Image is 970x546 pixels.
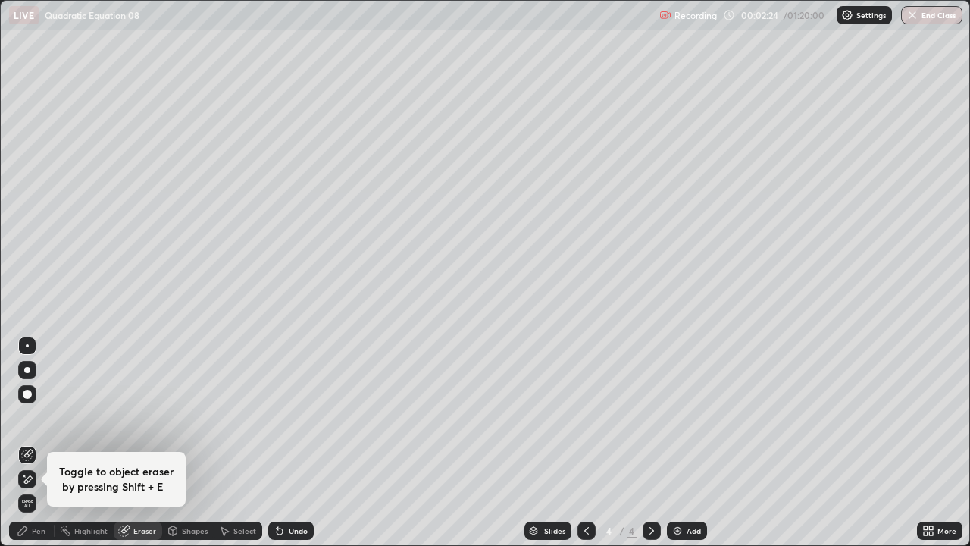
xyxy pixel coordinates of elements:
img: recording.375f2c34.svg [659,9,671,21]
img: class-settings-icons [841,9,853,21]
div: Undo [289,527,308,535]
div: 4 [627,524,637,538]
div: Select [233,527,256,535]
h4: Toggle to object eraser by pressing Shift + E [59,464,174,494]
div: Pen [32,527,45,535]
img: add-slide-button [671,525,684,537]
img: end-class-cross [906,9,918,21]
div: Slides [544,527,565,535]
p: Recording [674,10,717,21]
p: Settings [856,11,886,19]
div: 4 [602,526,617,535]
div: / [620,526,624,535]
p: Quadratic Equation 08 [45,9,139,21]
span: Erase all [19,499,36,508]
button: End Class [901,6,962,24]
div: Highlight [74,527,108,535]
div: Shapes [182,527,208,535]
p: LIVE [14,9,34,21]
div: More [937,527,956,535]
div: Eraser [133,527,156,535]
div: Add [687,527,701,535]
